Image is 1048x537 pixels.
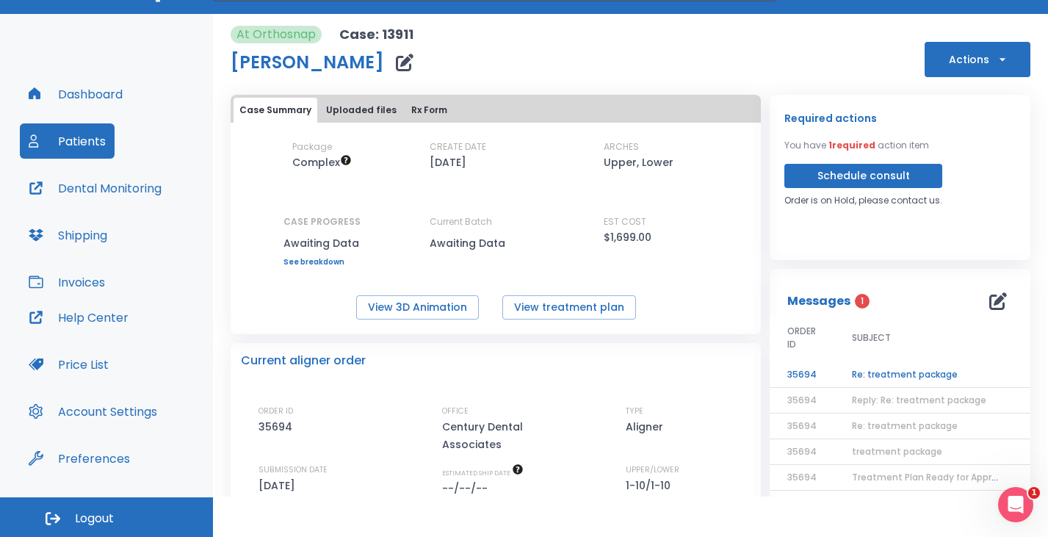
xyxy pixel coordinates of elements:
p: ORDER ID [259,405,293,418]
p: Order is on Hold, please contact us. [784,194,942,207]
iframe: Intercom live chat [998,487,1033,522]
button: Schedule consult [784,164,942,188]
button: Rx Form [405,98,453,123]
p: CASE PROGRESS [283,215,361,228]
button: Preferences [20,441,139,476]
span: Logout [75,511,114,527]
p: Case: 13911 [339,26,413,43]
button: Invoices [20,264,114,300]
p: Required actions [784,109,877,127]
p: [DATE] [259,477,300,494]
p: Century Dental Associates [442,418,567,453]
button: View treatment plan [502,295,636,320]
p: You have action item [784,139,929,152]
p: OFFICE [442,405,469,418]
span: Reply: Re: treatment package [852,394,986,406]
p: --/--/-- [442,480,493,497]
button: Account Settings [20,394,166,429]
span: 35694 [787,419,817,432]
span: 1 [855,294,870,309]
span: Re: treatment package [852,419,958,432]
span: ORDER ID [787,325,817,351]
td: 35694 [770,362,834,388]
p: Current aligner order [241,352,366,370]
p: ARCHES [604,140,639,154]
td: Re: treatment package [834,362,1018,388]
button: Uploaded files [320,98,402,123]
span: Up to 50 Steps (100 aligners) [292,155,352,170]
span: 35694 [787,394,817,406]
p: CREATE DATE [430,140,486,154]
p: 1-10/1-10 [626,477,676,494]
p: [DATE] [430,154,466,171]
p: Messages [787,292,850,310]
span: 1 required [828,139,875,151]
p: UPPER/LOWER [626,464,679,477]
h1: [PERSON_NAME] [231,54,384,71]
button: Dental Monitoring [20,170,170,206]
span: treatment package [852,445,942,458]
button: Actions [925,42,1030,77]
p: TYPE [626,405,643,418]
button: View 3D Animation [356,295,479,320]
button: Patients [20,123,115,159]
div: tabs [234,98,758,123]
button: Price List [20,347,118,382]
a: See breakdown [283,258,361,267]
button: Case Summary [234,98,317,123]
p: At Orthosnap [236,26,316,43]
p: Awaiting Data [430,234,562,252]
span: 35694 [787,445,817,458]
p: Awaiting Data [283,234,361,252]
span: The date will be available after approving treatment plan [442,468,524,477]
button: Help Center [20,300,137,335]
p: SUBMISSION DATE [259,464,328,477]
p: Upper, Lower [604,154,673,171]
p: Aligner [626,418,668,436]
div: Tooltip anchor [127,452,140,465]
p: 35694 [259,418,297,436]
p: Package [292,140,332,154]
span: 1 [1028,487,1040,499]
p: $1,699.00 [604,228,651,246]
p: Current Batch [430,215,562,228]
button: Shipping [20,217,116,253]
span: 35694 [787,471,817,483]
button: Dashboard [20,76,131,112]
span: SUBJECT [852,331,891,345]
p: EST COST [604,215,646,228]
span: Treatment Plan Ready for Approval! [852,471,1013,483]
